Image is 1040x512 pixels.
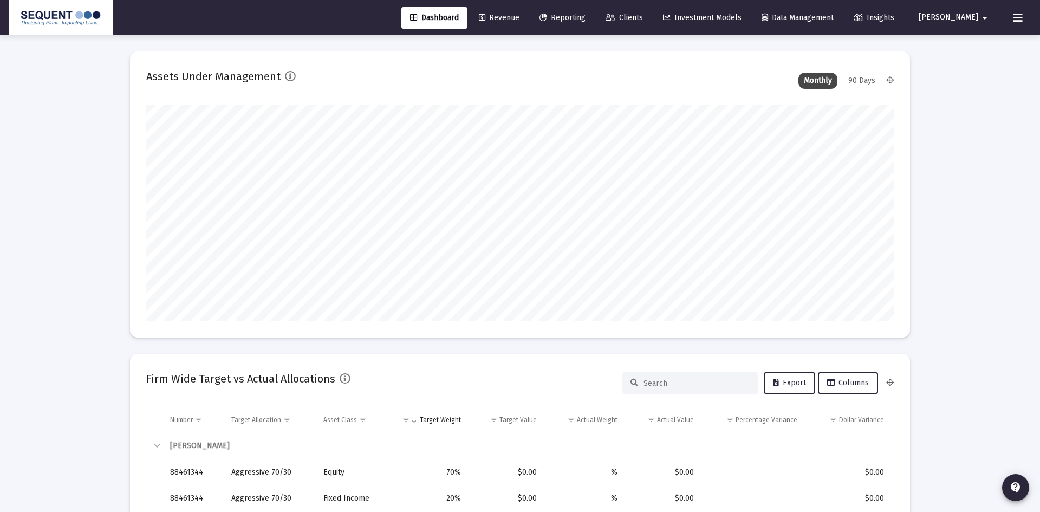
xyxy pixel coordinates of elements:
div: $0.00 [633,493,694,504]
span: Show filter options for column 'Actual Weight' [567,416,575,424]
mat-icon: contact_support [1009,481,1022,494]
td: Column Dollar Variance [805,407,894,433]
button: Columns [818,372,878,394]
div: Target Weight [420,416,461,424]
img: Dashboard [17,7,105,29]
span: Columns [827,378,869,387]
span: Revenue [479,13,519,22]
span: Show filter options for column 'Target Allocation' [283,416,291,424]
h2: Firm Wide Target vs Actual Allocations [146,370,335,387]
td: 88461344 [162,459,224,485]
td: Column Target Weight [387,407,468,433]
td: Column Target Allocation [224,407,316,433]
td: 88461344 [162,485,224,511]
div: $0.00 [476,493,537,504]
span: Show filter options for column 'Percentage Variance' [726,416,734,424]
div: $0.00 [633,467,694,478]
td: Column Target Value [469,407,544,433]
h2: Assets Under Management [146,68,281,85]
span: [PERSON_NAME] [919,13,978,22]
div: 90 Days [843,73,881,89]
div: 70% [395,467,460,478]
a: Clients [597,7,652,29]
div: [PERSON_NAME] [170,440,884,451]
span: Investment Models [663,13,742,22]
a: Insights [845,7,903,29]
td: Column Actual Value [625,407,701,433]
button: Export [764,372,815,394]
div: % [552,493,618,504]
td: Column Actual Weight [544,407,626,433]
span: Show filter options for column 'Target Weight' [402,416,410,424]
div: % [552,467,618,478]
div: Target Allocation [231,416,281,424]
td: Aggressive 70/30 [224,485,316,511]
td: Column Percentage Variance [701,407,805,433]
td: Equity [316,459,387,485]
div: $0.00 [476,467,537,478]
td: Aggressive 70/30 [224,459,316,485]
div: Monthly [798,73,837,89]
span: Show filter options for column 'Number' [194,416,203,424]
td: Column Asset Class [316,407,387,433]
span: Clients [606,13,643,22]
div: Actual Weight [577,416,617,424]
a: Data Management [753,7,842,29]
div: Asset Class [323,416,357,424]
div: $0.00 [812,467,884,478]
span: Dashboard [410,13,459,22]
span: Export [773,378,806,387]
div: $0.00 [812,493,884,504]
div: Number [170,416,193,424]
span: Reporting [539,13,586,22]
mat-icon: arrow_drop_down [978,7,991,29]
span: Show filter options for column 'Target Value' [490,416,498,424]
div: Percentage Variance [736,416,797,424]
td: Column Number [162,407,224,433]
span: Show filter options for column 'Actual Value' [647,416,655,424]
span: Show filter options for column 'Asset Class' [359,416,367,424]
span: Show filter options for column 'Dollar Variance' [829,416,837,424]
input: Search [643,379,750,388]
td: Collapse [146,433,162,459]
div: Target Value [499,416,537,424]
a: Reporting [531,7,594,29]
a: Dashboard [401,7,467,29]
a: Investment Models [654,7,750,29]
span: Data Management [762,13,834,22]
div: Actual Value [657,416,694,424]
div: 20% [395,493,460,504]
a: Revenue [470,7,528,29]
td: Fixed Income [316,485,387,511]
span: Insights [854,13,894,22]
button: [PERSON_NAME] [906,7,1004,28]
div: Dollar Variance [839,416,884,424]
